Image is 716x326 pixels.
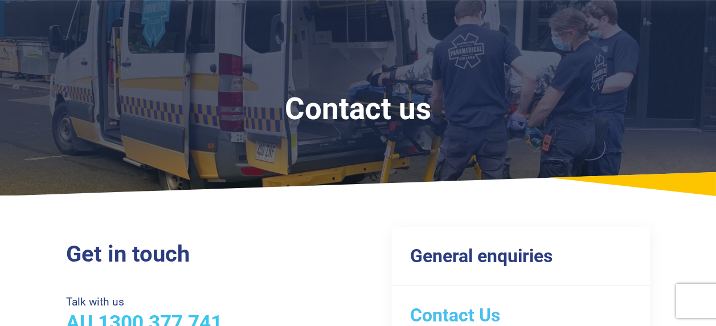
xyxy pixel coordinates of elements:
[410,304,631,326] h2: Contact Us
[95,91,621,127] h1: Contact us
[410,245,631,267] h3: General enquiries
[66,295,351,308] h4: Talk with us
[66,241,351,268] h2: Get in touch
